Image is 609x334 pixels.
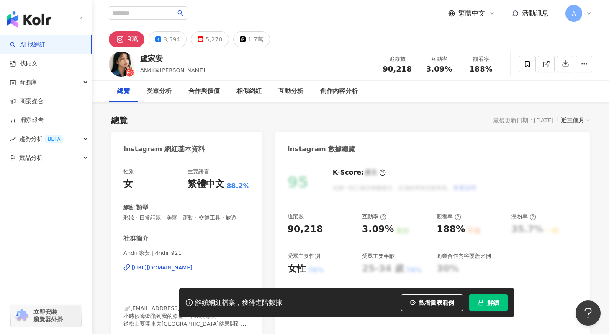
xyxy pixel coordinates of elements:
div: 188% [437,223,465,236]
div: 總覽 [117,86,130,96]
div: 商業合作內容覆蓋比例 [437,252,491,260]
div: K-Score : [333,168,386,177]
span: rise [10,136,16,142]
span: search [177,10,183,16]
div: 最後更新日期：[DATE] [493,117,554,124]
span: 資源庫 [19,73,37,92]
span: 立即安裝 瀏覽器外掛 [33,308,63,323]
button: 9萬 [109,31,144,47]
button: 5,270 [191,31,229,47]
a: searchAI 找網紅 [10,41,45,49]
div: 互動率 [423,55,455,63]
div: 9萬 [127,34,138,45]
div: 社群簡介 [123,234,149,243]
img: chrome extension [13,309,30,322]
span: 解鎖 [487,299,499,306]
div: 互動率 [362,213,387,220]
div: Instagram 數據總覽 [288,145,355,154]
span: 競品分析 [19,148,43,167]
img: logo [7,11,51,28]
div: 互動分析 [278,86,303,96]
div: 相似網紅 [236,86,262,96]
div: 繁體中文 [188,178,224,191]
div: 主要語言 [188,168,209,176]
span: 彩妝 · 日常話題 · 美髮 · 運動 · 交通工具 · 旅遊 [123,214,250,222]
a: 洞察報告 [10,116,44,124]
div: 觀看率 [437,213,461,220]
span: 活動訊息 [522,9,549,17]
span: A [572,9,576,18]
div: 創作內容分析 [320,86,358,96]
div: 3.09% [362,223,394,236]
div: 網紅類型 [123,203,149,212]
a: 商案媒合 [10,97,44,106]
div: 受眾主要年齡 [362,252,395,260]
span: 88.2% [226,181,250,191]
button: 3,594 [149,31,187,47]
span: ANdii家[PERSON_NAME] [140,67,205,73]
button: 1.7萬 [233,31,270,47]
div: 女性 [288,262,306,275]
span: 觀看圖表範例 [419,299,454,306]
div: 解鎖網紅檔案，獲得進階數據 [195,298,282,307]
div: Instagram 網紅基本資料 [123,145,205,154]
a: chrome extension立即安裝 瀏覽器外掛 [11,304,81,327]
div: 追蹤數 [381,55,413,63]
span: 趨勢分析 [19,129,64,148]
button: 解鎖 [469,294,508,311]
div: 觀看率 [465,55,497,63]
div: 近三個月 [561,115,590,126]
span: 188% [469,65,493,73]
span: 90,218 [383,65,411,73]
div: 總覽 [111,114,128,126]
div: 3,594 [163,34,180,45]
a: 找貼文 [10,60,38,68]
span: lock [478,300,484,306]
div: 女 [123,178,133,191]
img: KOL Avatar [109,52,134,77]
div: 合作與價值 [188,86,220,96]
div: 性別 [123,168,134,176]
div: 受眾主要性別 [288,252,320,260]
div: 追蹤數 [288,213,304,220]
span: Andii 家安 | 4ndii_921 [123,249,250,257]
span: 繁體中文 [458,9,485,18]
button: 觀看圖表範例 [401,294,463,311]
div: 1.7萬 [248,34,263,45]
a: [URL][DOMAIN_NAME] [123,264,250,272]
div: BETA [44,135,64,143]
div: 盧家安 [140,53,205,64]
span: 3.09% [426,65,452,73]
div: 5,270 [206,34,222,45]
div: 漲粉率 [511,213,536,220]
div: 90,218 [288,223,323,236]
div: [URL][DOMAIN_NAME] [132,264,193,272]
div: 受眾分析 [146,86,172,96]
